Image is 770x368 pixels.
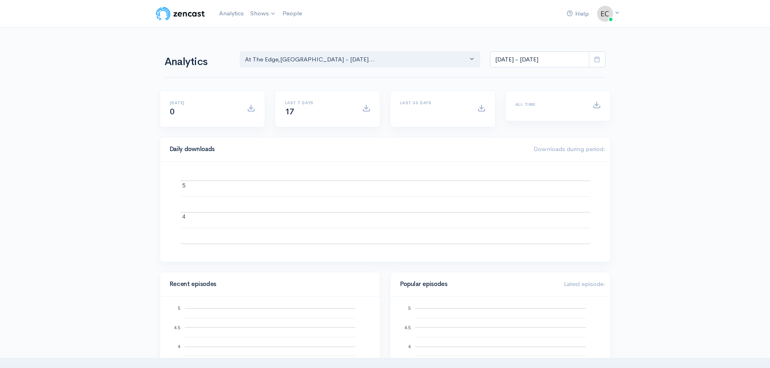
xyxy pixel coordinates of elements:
[170,107,175,117] span: 0
[245,55,468,64] div: At The Edge , [GEOGRAPHIC_DATA] - [DATE]...
[247,5,279,23] a: Shows
[490,51,589,68] input: analytics date range selector
[177,344,180,349] text: 4
[177,306,180,311] text: 5
[170,146,524,153] h4: Daily downloads
[400,281,554,288] h4: Popular episodes
[279,5,305,22] a: People
[285,107,294,117] span: 17
[564,280,605,288] span: Latest episode:
[182,182,186,188] text: 5
[170,171,601,252] svg: A chart.
[408,306,410,311] text: 5
[515,102,583,107] h6: All time
[404,325,410,330] text: 4.5
[155,6,206,22] img: ZenCast Logo
[182,213,186,220] text: 4
[285,101,352,105] h6: Last 7 days
[170,281,365,288] h4: Recent episodes
[170,101,237,105] h6: [DATE]
[165,56,230,68] h1: Analytics
[216,5,247,22] a: Analytics
[408,344,410,349] text: 4
[400,101,468,105] h6: Last 30 days
[240,51,481,68] button: At The Edge, Edgewood Church - Sunday...
[174,325,180,330] text: 4.5
[534,145,605,153] span: Downloads during period:
[597,6,613,22] img: ...
[563,5,592,23] a: Help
